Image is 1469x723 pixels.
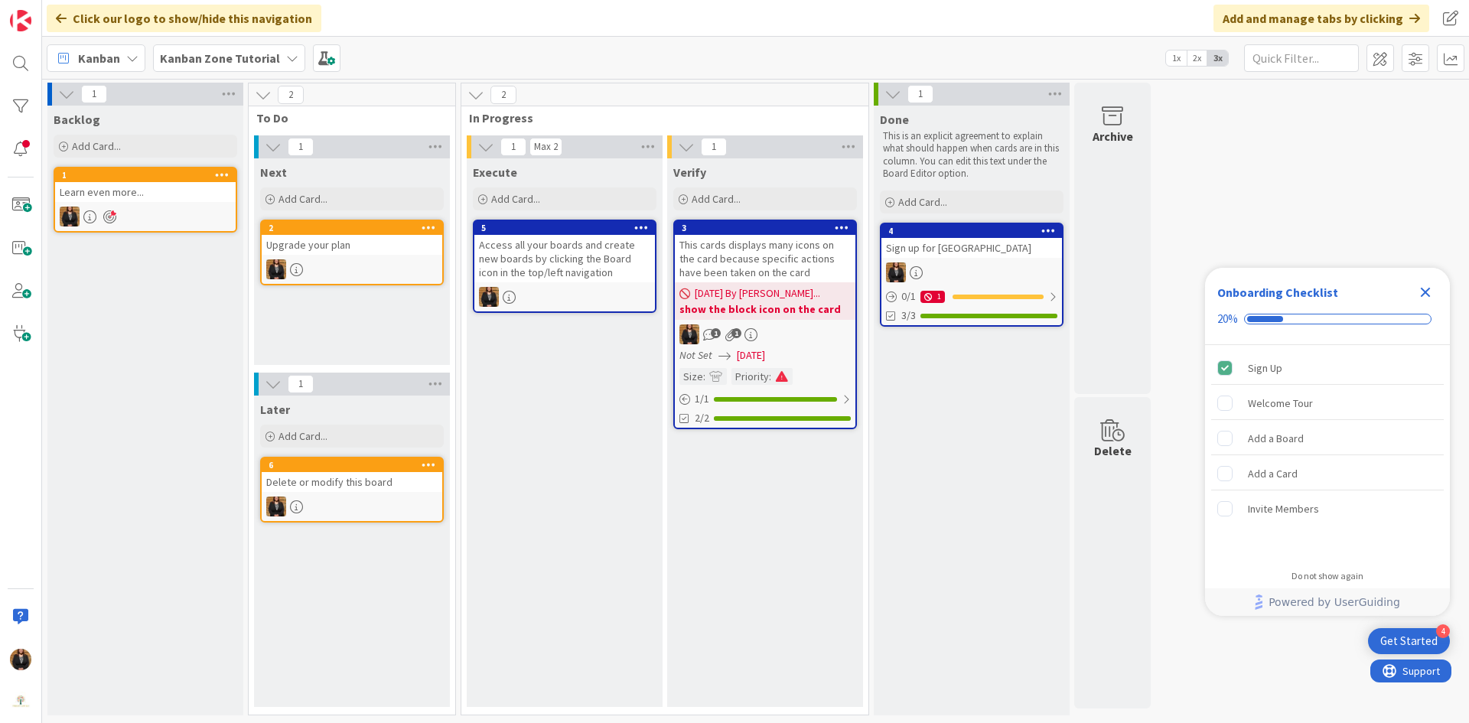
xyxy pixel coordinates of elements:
div: Add a Board is incomplete. [1211,422,1444,455]
div: Sign Up [1248,359,1282,377]
a: 5Access all your boards and create new boards by clicking the Board icon in the top/left navigati... [473,220,656,313]
div: 1 [62,170,236,181]
div: Delete or modify this board [262,472,442,492]
div: Learn even more... [55,182,236,202]
div: Checklist items [1205,345,1450,560]
div: Do not show again [1291,570,1363,582]
div: Delete [1094,441,1132,460]
div: 4 [881,224,1062,238]
div: 4 [888,226,1062,236]
div: Close Checklist [1413,280,1438,305]
i: Not Set [679,348,712,362]
span: 0 / 1 [901,288,916,305]
span: Kanban [78,49,120,67]
span: Add Card... [692,192,741,206]
div: KS [881,262,1062,282]
div: Get Started [1380,633,1438,649]
div: Open Get Started checklist, remaining modules: 4 [1368,628,1450,654]
div: Welcome Tour is incomplete. [1211,386,1444,420]
div: Upgrade your plan [262,235,442,255]
div: 1 [55,168,236,182]
img: KS [60,207,80,226]
span: 1x [1166,50,1187,66]
span: Add Card... [491,192,540,206]
div: 5 [474,221,655,235]
span: [DATE] [737,347,765,363]
div: 3 [682,223,855,233]
span: 1 [288,138,314,156]
div: KS [55,207,236,226]
img: avatar [10,692,31,713]
span: [DATE] By [PERSON_NAME]... [695,285,820,301]
div: Archive [1093,127,1133,145]
span: 2x [1187,50,1207,66]
div: Priority [731,368,769,385]
img: KS [679,324,699,344]
span: 2 [278,86,304,104]
span: 3x [1207,50,1228,66]
div: Welcome Tour [1248,394,1313,412]
a: 1Learn even more...KS [54,167,237,233]
img: Visit kanbanzone.com [10,10,31,31]
div: 2 [262,221,442,235]
div: Size [679,368,703,385]
div: Onboarding Checklist [1217,283,1338,301]
div: Add a Card is incomplete. [1211,457,1444,490]
span: Later [260,402,290,417]
div: KS [262,259,442,279]
span: In Progress [469,110,849,125]
img: KS [266,259,286,279]
div: KS [474,287,655,307]
div: Max 2 [534,143,558,151]
div: Sign up for [GEOGRAPHIC_DATA] [881,238,1062,258]
div: 2 [269,223,442,233]
span: 2/2 [695,410,709,426]
div: KS [262,497,442,516]
b: show the block icon on the card [679,301,851,317]
p: This is an explicit agreement to explain what should happen when cards are in this column. You ca... [883,130,1060,180]
a: 2Upgrade your planKS [260,220,444,285]
img: KS [479,287,499,307]
div: Add a Card [1248,464,1298,483]
span: To Do [256,110,436,125]
span: 1 [288,375,314,393]
div: 1/1 [675,389,855,409]
span: Add Card... [72,139,121,153]
div: 6Delete or modify this board [262,458,442,492]
div: This cards displays many icons on the card because specific actions have been taken on the card [675,235,855,282]
div: 5Access all your boards and create new boards by clicking the Board icon in the top/left navigation [474,221,655,282]
span: Done [880,112,909,127]
div: Footer [1205,588,1450,616]
input: Quick Filter... [1244,44,1359,72]
span: 3/3 [901,308,916,324]
span: 1 [711,328,721,338]
span: 1 / 1 [695,391,709,407]
div: 6 [269,460,442,471]
div: 6 [262,458,442,472]
span: 1 [731,328,741,338]
a: 3This cards displays many icons on the card because specific actions have been taken on the card[... [673,220,857,429]
div: Access all your boards and create new boards by clicking the Board icon in the top/left navigation [474,235,655,282]
span: Verify [673,164,706,180]
div: 1 [920,291,945,303]
div: 4Sign up for [GEOGRAPHIC_DATA] [881,224,1062,258]
div: 3 [675,221,855,235]
img: KS [10,649,31,670]
span: Execute [473,164,517,180]
div: KS [675,324,855,344]
div: 1Learn even more... [55,168,236,202]
span: 1 [701,138,727,156]
b: Kanban Zone Tutorial [160,50,280,66]
a: Powered by UserGuiding [1213,588,1442,616]
span: Support [32,2,70,21]
span: Add Card... [898,195,947,209]
div: Invite Members is incomplete. [1211,492,1444,526]
span: 1 [81,85,107,103]
a: 6Delete or modify this boardKS [260,457,444,523]
div: Click our logo to show/hide this navigation [47,5,321,32]
div: Invite Members [1248,500,1319,518]
div: Sign Up is complete. [1211,351,1444,385]
div: 4 [1436,624,1450,638]
span: : [703,368,705,385]
div: 2Upgrade your plan [262,221,442,255]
